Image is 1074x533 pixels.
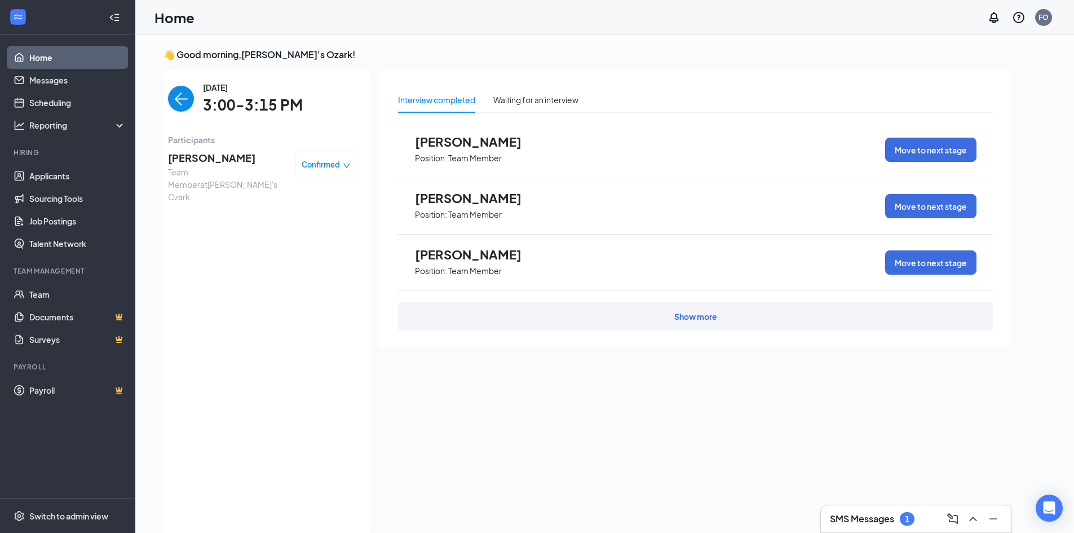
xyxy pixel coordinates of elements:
p: Team Member [448,266,502,276]
p: Position: [415,153,447,164]
div: Show more [674,311,717,322]
div: Switch to admin view [29,510,108,522]
svg: Notifications [987,11,1001,24]
div: Waiting for an interview [493,94,578,106]
p: Position: [415,209,447,220]
div: Hiring [14,148,123,157]
a: Scheduling [29,91,126,114]
span: Confirmed [302,159,340,170]
span: 3:00-3:15 PM [203,94,303,117]
a: PayrollCrown [29,379,126,402]
svg: ComposeMessage [946,512,960,526]
span: down [343,162,351,170]
div: Reporting [29,120,126,131]
a: Talent Network [29,232,126,255]
span: [PERSON_NAME] [415,191,539,205]
a: Applicants [29,165,126,187]
svg: Analysis [14,120,25,131]
button: Move to next stage [885,250,976,275]
button: Minimize [984,510,1002,528]
a: Messages [29,69,126,91]
span: Team Member at [PERSON_NAME]'s Ozark [168,166,286,203]
button: back-button [168,86,194,112]
button: Move to next stage [885,194,976,218]
a: Team [29,283,126,306]
button: Move to next stage [885,138,976,162]
svg: QuestionInfo [1012,11,1026,24]
p: Position: [415,266,447,276]
a: DocumentsCrown [29,306,126,328]
div: Open Intercom Messenger [1036,495,1063,522]
a: Sourcing Tools [29,187,126,210]
h3: SMS Messages [830,513,894,525]
div: Team Management [14,266,123,276]
p: Team Member [448,153,502,164]
svg: Collapse [109,12,120,23]
svg: Minimize [987,512,1000,526]
a: Home [29,46,126,69]
h3: 👋 Good morning, [PERSON_NAME]'s Ozark ! [163,49,1011,61]
span: [PERSON_NAME] [168,150,286,166]
div: Interview completed [398,94,475,106]
div: 1 [905,514,909,524]
svg: WorkstreamLogo [12,11,24,23]
button: ChevronUp [964,510,982,528]
a: SurveysCrown [29,328,126,351]
div: Payroll [14,362,123,372]
svg: ChevronUp [966,512,980,526]
span: Participants [168,134,356,146]
span: [DATE] [203,81,303,94]
p: Team Member [448,209,502,220]
span: [PERSON_NAME] [415,134,539,149]
h1: Home [154,8,195,27]
svg: Settings [14,510,25,522]
button: ComposeMessage [944,510,962,528]
div: FO [1038,12,1049,22]
a: Job Postings [29,210,126,232]
span: [PERSON_NAME] [415,247,539,262]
